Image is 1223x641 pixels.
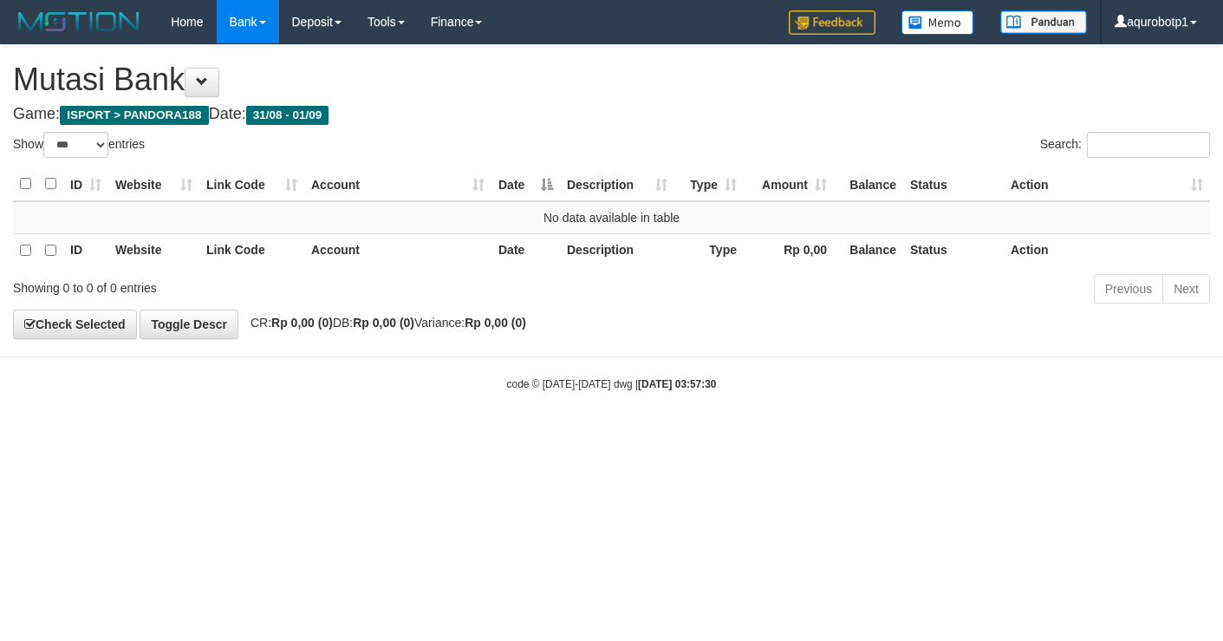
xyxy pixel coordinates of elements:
a: Check Selected [13,310,137,339]
small: code © [DATE]-[DATE] dwg | [507,378,717,390]
th: Type: activate to sort column ascending [674,167,744,201]
img: Button%20Memo.svg [901,10,974,35]
input: Search: [1087,132,1210,158]
th: Account [304,233,491,267]
span: ISPORT > PANDORA188 [60,106,209,125]
td: No data available in table [13,201,1210,234]
label: Search: [1040,132,1210,158]
label: Show entries [13,132,145,158]
th: Date [491,233,560,267]
th: Date: activate to sort column descending [491,167,560,201]
th: Action [1004,233,1210,267]
th: Status [903,233,1004,267]
th: ID: activate to sort column ascending [63,167,108,201]
th: Rp 0,00 [744,233,834,267]
strong: Rp 0,00 (0) [353,316,414,330]
a: Next [1162,274,1210,304]
span: 31/08 - 01/09 [246,106,329,125]
img: MOTION_logo.png [13,9,145,35]
th: Balance [834,167,903,201]
span: CR: DB: Variance: [242,316,526,330]
th: Account: activate to sort column ascending [304,167,491,201]
th: ID [63,233,108,267]
div: Showing 0 to 0 of 0 entries [13,272,497,297]
th: Type [674,233,744,267]
th: Link Code: activate to sort column ascending [199,167,304,201]
strong: Rp 0,00 (0) [465,316,526,330]
h4: Game: Date: [13,106,1210,123]
th: Link Code [199,233,304,267]
h1: Mutasi Bank [13,62,1210,97]
th: Status [903,167,1004,201]
th: Amount: activate to sort column ascending [744,167,834,201]
select: Showentries [43,132,108,158]
th: Website [108,233,199,267]
th: Action: activate to sort column ascending [1004,167,1210,201]
img: panduan.png [1000,10,1087,34]
a: Toggle Descr [140,310,238,339]
th: Description [560,233,674,267]
a: Previous [1094,274,1163,304]
th: Balance [834,233,903,267]
th: Website: activate to sort column ascending [108,167,199,201]
strong: Rp 0,00 (0) [271,316,333,330]
img: Feedback.jpg [789,10,875,35]
strong: [DATE] 03:57:30 [638,378,716,390]
th: Description: activate to sort column ascending [560,167,674,201]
